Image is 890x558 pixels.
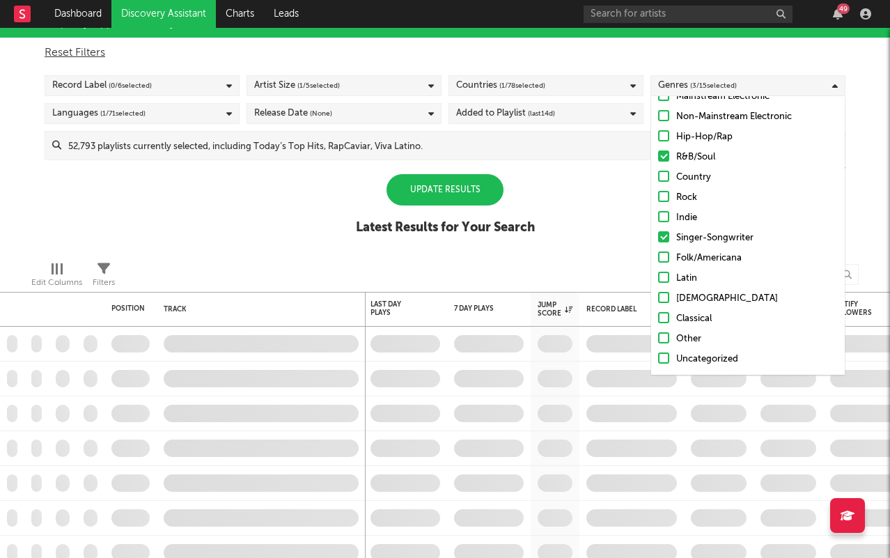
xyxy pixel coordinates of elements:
div: Jump Score [538,301,572,318]
div: Filters [93,274,115,291]
div: Mainstream Electronic [676,88,838,105]
div: Release Date [254,105,332,122]
span: ( 1 / 71 selected) [100,105,146,122]
span: ( 0 / 6 selected) [109,77,152,94]
div: Update Results [387,174,503,206]
span: (last 14 d) [528,105,555,122]
div: Track [164,305,352,313]
div: Position [111,304,145,313]
span: (None) [310,105,332,122]
div: Languages [52,105,146,122]
div: Filters [93,257,115,297]
div: Hip-Hop/Rap [676,129,838,146]
div: R&B/Soul [676,149,838,166]
div: Indie [676,210,838,226]
div: Genres [658,77,737,94]
div: Latest Results for Your Search [356,219,535,236]
input: 52,793 playlists currently selected, including Today’s Top Hits, RapCaviar, Viva Latino. [61,132,845,160]
span: ( 1 / 78 selected) [499,77,545,94]
div: Uncategorized [676,351,838,368]
div: Edit Columns [31,274,82,291]
div: Country [676,169,838,186]
div: Latin [676,270,838,287]
div: Edit Columns [31,257,82,297]
div: Record Label [586,305,670,313]
div: Reset Filters [45,45,845,61]
div: [DEMOGRAPHIC_DATA] [676,290,838,307]
div: Non-Mainstream Electronic [676,109,838,125]
div: Spotify Followers [830,300,879,317]
button: 49 [833,8,843,20]
div: Rock [676,189,838,206]
div: Last Day Plays [370,300,419,317]
div: Classical [676,311,838,327]
div: Countries [456,77,545,94]
div: Singer-Songwriter [676,230,838,247]
span: ( 3 / 15 selected) [690,77,737,94]
input: Search for artists [584,6,793,23]
div: Artist Size [254,77,340,94]
div: Record Label [52,77,152,94]
div: 49 [837,3,850,14]
div: Other [676,331,838,348]
div: Folk/Americana [676,250,838,267]
div: Added to Playlist [456,105,555,122]
div: 7 Day Plays [454,304,503,313]
span: ( 1 / 5 selected) [297,77,340,94]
